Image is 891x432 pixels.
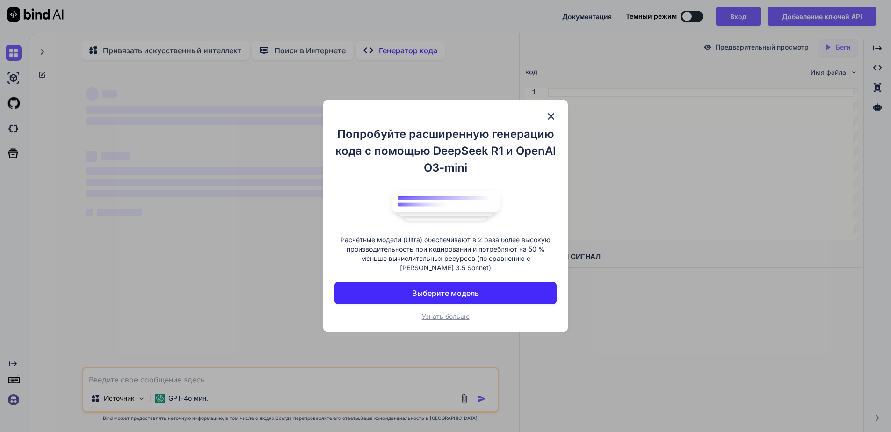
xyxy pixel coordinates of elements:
ya-tr-span: Выберите модель [412,288,479,298]
ya-tr-span: Попробуйте расширенную генерацию кода с помощью DeepSeek R1 и OpenAI O3-mini [335,127,556,174]
img: привязать логотип [385,186,507,226]
ya-tr-span: Расчётные модели (Ultra) обеспечивают в 2 раза более высокую производительность при кодировании и... [340,236,551,272]
ya-tr-span: Узнать больше [422,312,470,320]
img: Закрыть [545,111,557,122]
button: Выберите модель [334,282,557,304]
